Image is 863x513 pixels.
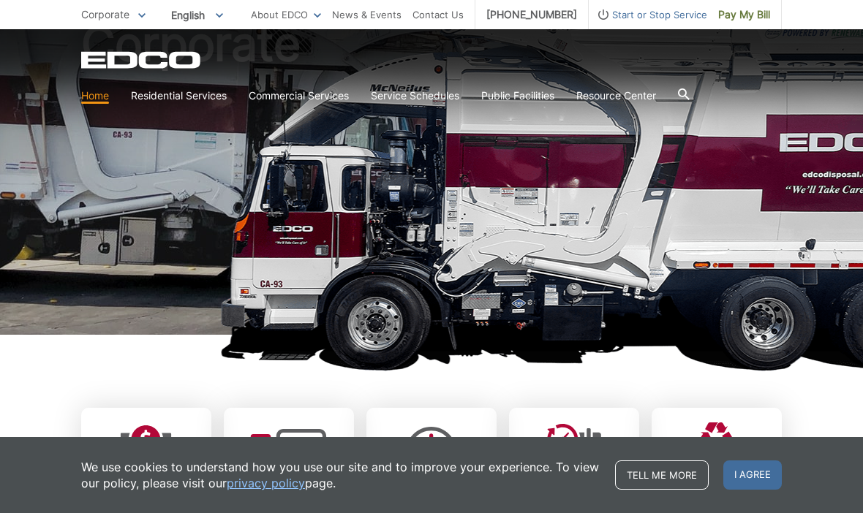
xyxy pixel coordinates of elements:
[249,88,349,104] a: Commercial Services
[81,8,129,20] span: Corporate
[332,7,402,23] a: News & Events
[81,459,600,491] p: We use cookies to understand how you use our site and to improve your experience. To view our pol...
[160,3,234,27] span: English
[81,51,203,69] a: EDCD logo. Return to the homepage.
[723,460,782,490] span: I agree
[81,20,782,341] h1: Corporate
[131,88,227,104] a: Residential Services
[576,88,656,104] a: Resource Center
[615,460,709,490] a: Tell me more
[81,88,109,104] a: Home
[718,7,770,23] span: Pay My Bill
[227,475,305,491] a: privacy policy
[481,88,554,104] a: Public Facilities
[371,88,459,104] a: Service Schedules
[251,7,321,23] a: About EDCO
[412,7,464,23] a: Contact Us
